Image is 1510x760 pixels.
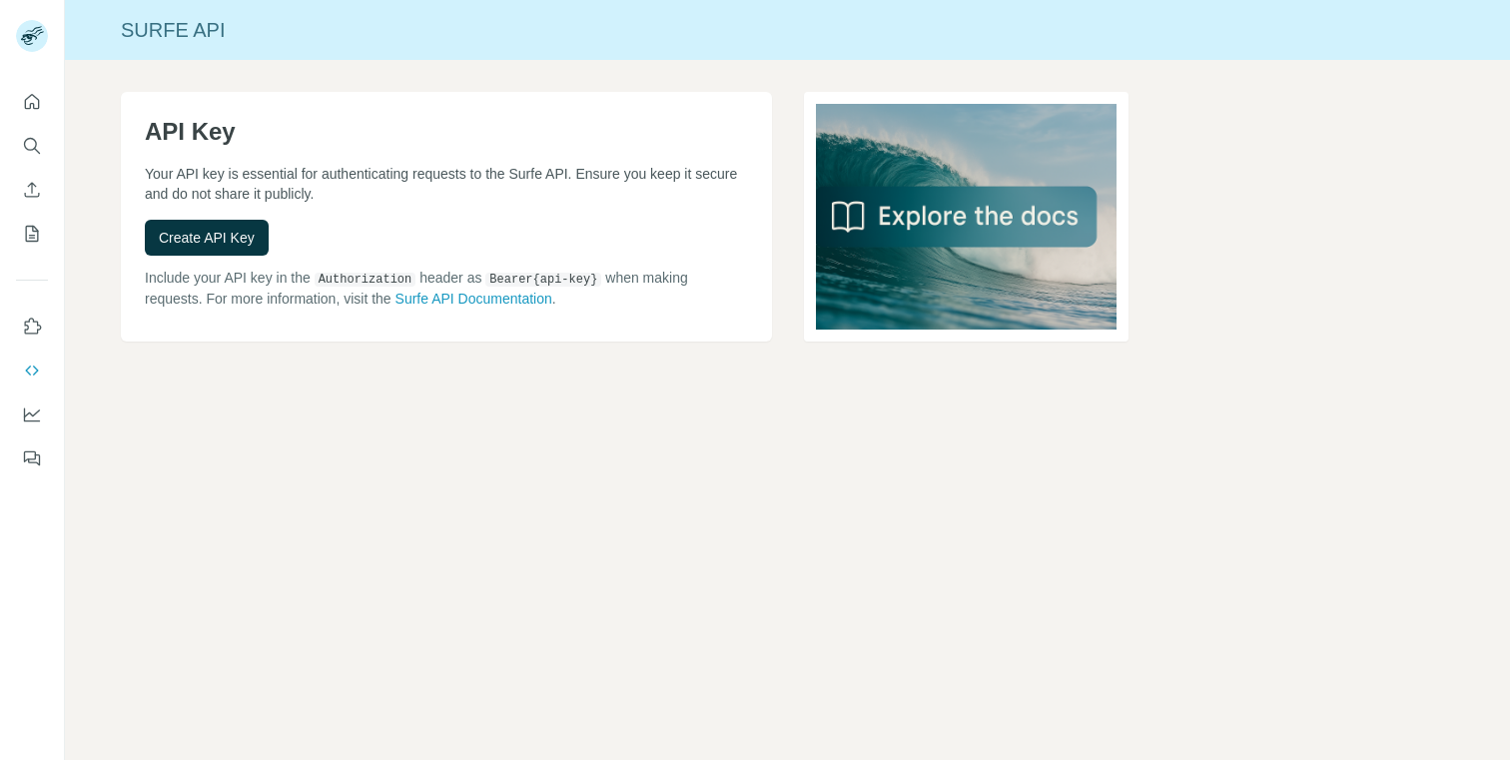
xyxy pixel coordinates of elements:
[65,16,1510,44] div: Surfe API
[16,172,48,208] button: Enrich CSV
[159,228,255,248] span: Create API Key
[145,116,748,148] h1: API Key
[16,353,48,388] button: Use Surfe API
[145,268,748,309] p: Include your API key in the header as when making requests. For more information, visit the .
[16,396,48,432] button: Dashboard
[315,273,416,287] code: Authorization
[16,84,48,120] button: Quick start
[145,164,748,204] p: Your API key is essential for authenticating requests to the Surfe API. Ensure you keep it secure...
[16,216,48,252] button: My lists
[16,309,48,345] button: Use Surfe on LinkedIn
[485,273,601,287] code: Bearer {api-key}
[16,440,48,476] button: Feedback
[145,220,269,256] button: Create API Key
[16,128,48,164] button: Search
[395,291,552,307] a: Surfe API Documentation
